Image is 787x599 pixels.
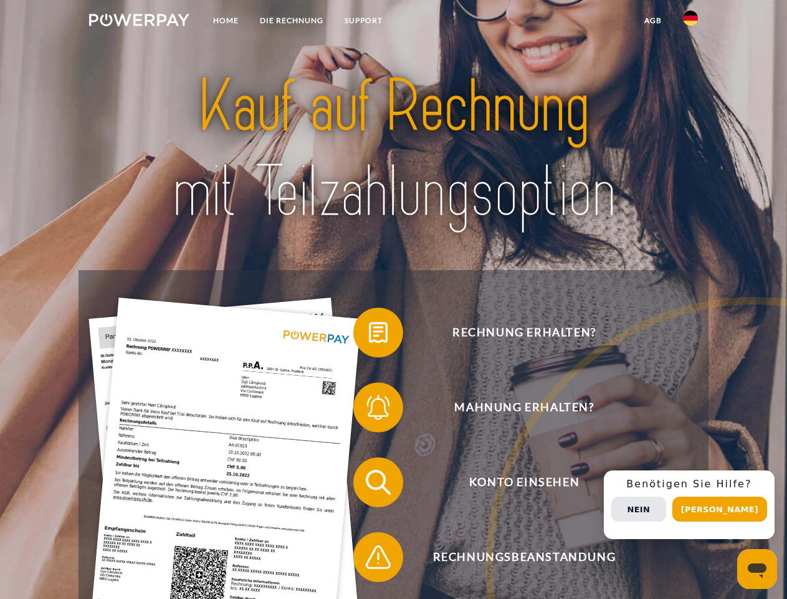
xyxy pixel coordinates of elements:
button: [PERSON_NAME] [672,497,767,522]
span: Mahnung erhalten? [371,382,677,432]
span: Rechnungsbeanstandung [371,532,677,582]
button: Konto einsehen [353,457,677,507]
button: Mahnung erhalten? [353,382,677,432]
span: Rechnung erhalten? [371,308,677,358]
iframe: Schaltfläche zum Öffnen des Messaging-Fensters [737,549,777,589]
button: Rechnung erhalten? [353,308,677,358]
a: SUPPORT [334,9,393,32]
button: Rechnungsbeanstandung [353,532,677,582]
img: qb_warning.svg [363,542,394,573]
img: de [683,11,698,26]
h3: Benötigen Sie Hilfe? [611,478,767,490]
img: logo-powerpay-white.svg [89,14,189,26]
img: title-powerpay_de.svg [119,60,668,239]
img: qb_bill.svg [363,317,394,348]
a: DIE RECHNUNG [249,9,334,32]
a: agb [634,9,672,32]
img: qb_search.svg [363,467,394,498]
span: Konto einsehen [371,457,677,507]
a: Home [203,9,249,32]
img: qb_bell.svg [363,392,394,423]
button: Nein [611,497,666,522]
div: Schnellhilfe [604,470,775,539]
